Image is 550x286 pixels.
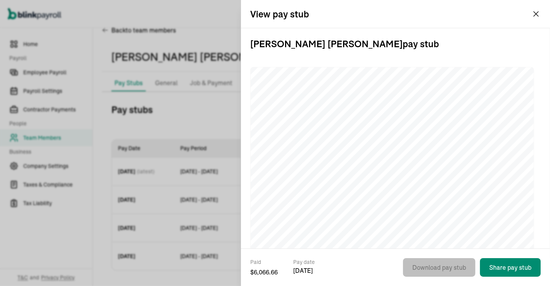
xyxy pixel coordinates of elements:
span: Pay date [293,258,315,266]
span: Paid [250,258,278,266]
span: $ 6,066.66 [250,267,278,277]
h3: [PERSON_NAME] [PERSON_NAME] pay stub [250,28,541,59]
span: [DATE] [293,266,315,275]
h2: View pay stub [250,8,309,20]
button: Download pay stub [403,258,475,277]
button: Share pay stub [480,258,541,277]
